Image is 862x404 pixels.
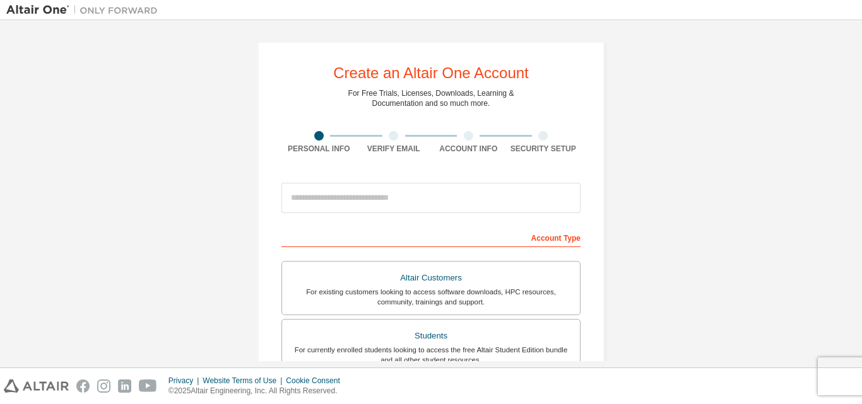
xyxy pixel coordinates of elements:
[203,376,286,386] div: Website Terms of Use
[168,376,203,386] div: Privacy
[6,4,164,16] img: Altair One
[333,66,529,81] div: Create an Altair One Account
[281,227,581,247] div: Account Type
[357,144,432,154] div: Verify Email
[4,379,69,393] img: altair_logo.svg
[286,376,347,386] div: Cookie Consent
[168,386,348,396] p: © 2025 Altair Engineering, Inc. All Rights Reserved.
[506,144,581,154] div: Security Setup
[290,345,572,365] div: For currently enrolled students looking to access the free Altair Student Edition bundle and all ...
[281,144,357,154] div: Personal Info
[97,379,110,393] img: instagram.svg
[431,144,506,154] div: Account Info
[290,269,572,287] div: Altair Customers
[76,379,90,393] img: facebook.svg
[139,379,157,393] img: youtube.svg
[290,327,572,345] div: Students
[348,88,514,108] div: For Free Trials, Licenses, Downloads, Learning & Documentation and so much more.
[118,379,131,393] img: linkedin.svg
[290,287,572,307] div: For existing customers looking to access software downloads, HPC resources, community, trainings ...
